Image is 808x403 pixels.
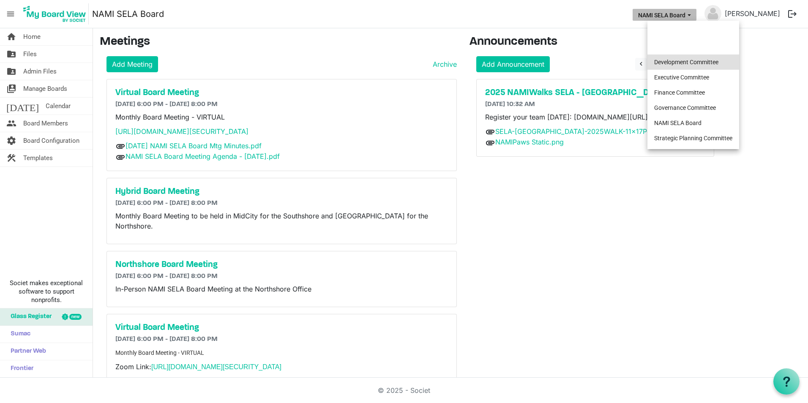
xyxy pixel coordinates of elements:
li: NAMI SELA Board [647,115,739,131]
span: home [6,28,16,45]
h6: [DATE] 6:00 PM - [DATE] 8:00 PM [115,272,448,280]
span: attachment [115,152,126,162]
span: construction [6,150,16,166]
a: SELA-[GEOGRAPHIC_DATA]-2025WALK-11x17Poster.pdf [495,127,676,136]
a: NAMIPaws Static.png [495,138,564,146]
span: attachment [485,127,495,137]
button: NAMI SELA Board dropdownbutton [633,9,696,21]
span: Templates [23,150,53,166]
span: Manage Boards [23,80,67,97]
span: settings [6,132,16,149]
span: [DATE] 10:32 AM [485,101,535,108]
li: Strategic Planning Committee [647,131,739,146]
span: Admin Files [23,63,57,80]
li: Executive Committee [647,70,739,85]
span: Societ makes exceptional software to support nonprofits. [4,279,89,304]
span: Files [23,46,37,63]
li: Finance Committee [647,85,739,100]
a: Northshore Board Meeting [115,260,448,270]
p: Zoom Link: [115,362,448,372]
span: attachment [115,141,126,151]
button: navigate_before [635,58,647,71]
span: switch_account [6,80,16,97]
span: Sumac [6,326,30,343]
span: [DATE] [6,98,39,114]
li: Development Committee [647,54,739,70]
h3: Announcements [470,35,721,49]
a: Hybrid Board Meeting [115,187,448,197]
span: menu [3,6,19,22]
p: In-Person NAMI SELA Board Meeting at the Northshore Office [115,284,448,294]
a: NAMI SELA Board [92,5,164,22]
div: new [69,314,82,320]
a: Add Announcement [476,56,550,72]
span: folder_shared [6,63,16,80]
span: Home [23,28,41,45]
span: Board Members [23,115,68,132]
span: Glass Register [6,308,52,325]
button: logout [783,5,801,23]
a: Virtual Board Meeting [115,88,448,98]
a: Virtual Board Meeting [115,323,448,333]
span: attachment [485,138,495,148]
a: [URL][DOMAIN_NAME][SECURITY_DATA] [115,127,248,136]
span: folder_shared [6,46,16,63]
h6: [DATE] 6:00 PM - [DATE] 8:00 PM [115,199,448,207]
a: [DATE] NAMI SELA Board Mtg Minutes.pdf [126,142,262,150]
a: [PERSON_NAME] [721,5,783,22]
span: navigate_before [637,60,645,68]
p: Monthly Board Meeting - VIRTUAL [115,112,448,122]
a: My Board View Logo [21,3,92,25]
span: Calendar [46,98,71,114]
span: Frontier [6,360,33,377]
p: Monthly Board Meeting to be held in MidCity for the Southshore and [GEOGRAPHIC_DATA] for the Nort... [115,211,448,231]
h6: [DATE] 6:00 PM - [DATE] 8:00 PM [115,101,448,109]
a: Archive [429,59,457,69]
img: no-profile-picture.svg [704,5,721,22]
a: NAMI SELA Board Meeting Agenda - [DATE].pdf [126,152,280,161]
span: Monthly Board Meeting - VIRTUAL [115,349,204,356]
p: Register your team [DATE]: [DOMAIN_NAME][URL] [485,112,705,122]
img: My Board View Logo [21,3,89,25]
li: Governance Committee [647,100,739,115]
h3: Meetings [100,35,457,49]
span: Partner Web [6,343,46,360]
h6: [DATE] 6:00 PM - [DATE] 8:00 PM [115,335,448,343]
span: people [6,115,16,132]
a: 2025 NAMIWalks SELA - [GEOGRAPHIC_DATA] [485,88,705,98]
a: © 2025 - Societ [378,386,430,395]
a: [URL][DOMAIN_NAME][SECURITY_DATA] [151,363,281,370]
span: Board Configuration [23,132,79,149]
a: Add Meeting [106,56,158,72]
